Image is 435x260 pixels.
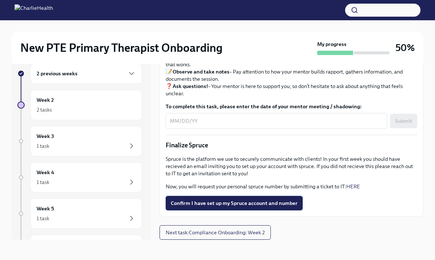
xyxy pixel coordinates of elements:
[173,83,208,89] strong: Ask questions!
[17,126,142,156] a: Week 31 task
[37,179,49,186] div: 1 task
[37,205,54,213] h6: Week 5
[30,63,142,84] div: 2 previous weeks
[37,70,78,77] h6: 2 previous weeks
[173,68,229,75] strong: Observe and take notes
[346,183,360,190] a: HERE
[171,200,298,207] span: Confirm I have set up my Spruce account and number
[37,106,52,113] div: 2 tasks
[37,168,54,176] h6: Week 4
[395,41,415,54] h3: 50%
[20,41,223,55] h2: New PTE Primary Therapist Onboarding
[37,215,49,222] div: 1 task
[166,183,417,190] p: Now, you will request your personal spruce number by submitting a ticket to IT:
[317,41,347,48] strong: My progress
[166,155,417,177] p: Spruce is the platform we use to securely communicate with clients! In your first week you should...
[37,96,54,104] h6: Week 2
[17,162,142,193] a: Week 41 task
[14,4,53,16] img: CharlieHealth
[17,90,142,120] a: Week 22 tasks
[166,196,303,210] button: Confirm I have set up my Spruce account and number
[166,141,417,150] p: Finalize Spruce
[166,103,417,110] label: To complete this task, please enter the date of your mentor meeting / shadowing:
[166,46,417,97] p: 📅 – If you haven’t already, reach out to them on Slack or email to find a time that works. 📝 – Pa...
[17,198,142,229] a: Week 51 task
[37,142,49,150] div: 1 task
[159,225,271,240] button: Next task:Compliance Onboarding: Week 2
[37,132,54,140] h6: Week 3
[166,229,265,236] span: Next task : Compliance Onboarding: Week 2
